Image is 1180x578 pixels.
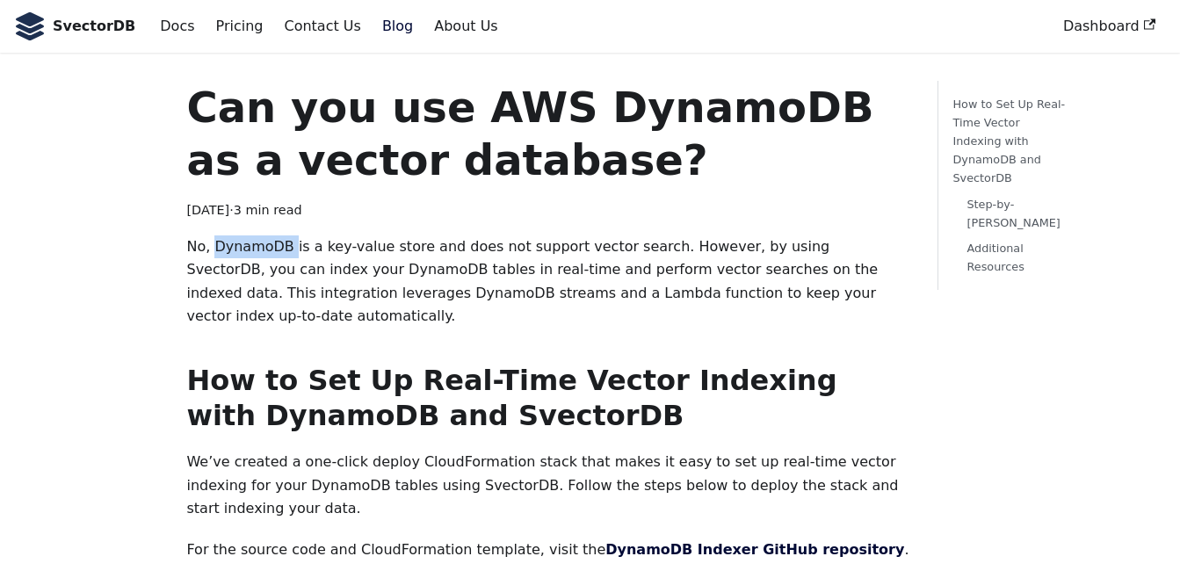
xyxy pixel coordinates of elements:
a: About Us [423,11,508,41]
div: · 3 min read [186,200,909,221]
a: DynamoDB Indexer GitHub repository [605,541,904,558]
a: Dashboard [1053,11,1166,41]
h1: Can you use AWS DynamoDB as a vector database? [186,81,909,186]
a: Blog [372,11,423,41]
p: For the source code and CloudFormation template, visit the . [186,538,909,561]
a: SvectorDB LogoSvectorDB [14,12,135,40]
h2: How to Set Up Real-Time Vector Indexing with DynamoDB and SvectorDB [186,363,909,433]
b: SvectorDB [53,15,135,38]
time: [DATE] [186,203,229,217]
a: How to Set Up Real-Time Vector Indexing with DynamoDB and SvectorDB [952,95,1069,188]
a: Docs [149,11,205,41]
a: Step-by-[PERSON_NAME] [966,195,1062,232]
p: No, DynamoDB is a key-value store and does not support vector search. However, by using SvectorDB... [186,235,909,329]
img: SvectorDB Logo [14,12,46,40]
a: Pricing [206,11,274,41]
a: Contact Us [273,11,371,41]
a: Additional Resources [966,239,1062,276]
p: We’ve created a one-click deploy CloudFormation stack that makes it easy to set up real-time vect... [186,451,909,520]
